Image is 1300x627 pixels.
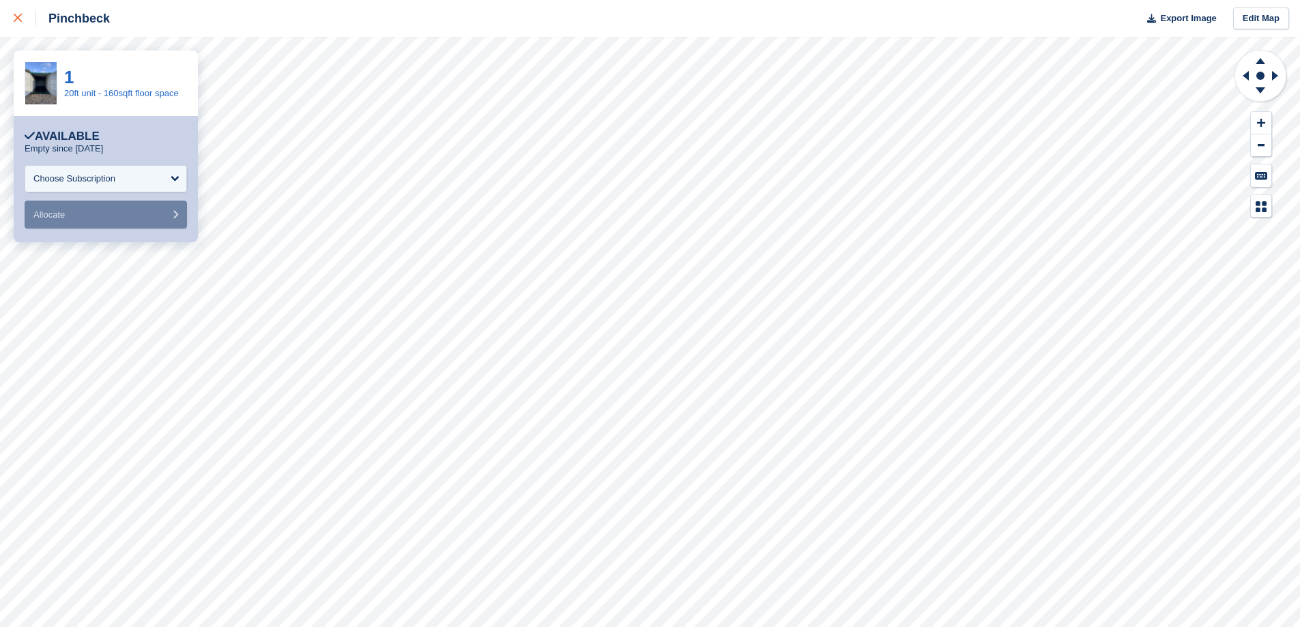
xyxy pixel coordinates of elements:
[1139,8,1217,30] button: Export Image
[64,67,74,87] a: 1
[36,10,110,27] div: Pinchbeck
[1160,12,1216,25] span: Export Image
[1251,195,1271,218] button: Map Legend
[64,88,179,98] a: 20ft unit - 160sqft floor space
[33,209,65,220] span: Allocate
[1251,134,1271,157] button: Zoom Out
[25,201,187,229] button: Allocate
[25,143,103,154] p: Empty since [DATE]
[25,130,100,143] div: Available
[1233,8,1289,30] a: Edit Map
[1251,164,1271,187] button: Keyboard Shortcuts
[1251,112,1271,134] button: Zoom In
[25,62,57,104] img: IMG_1743.heic
[33,172,115,186] div: Choose Subscription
